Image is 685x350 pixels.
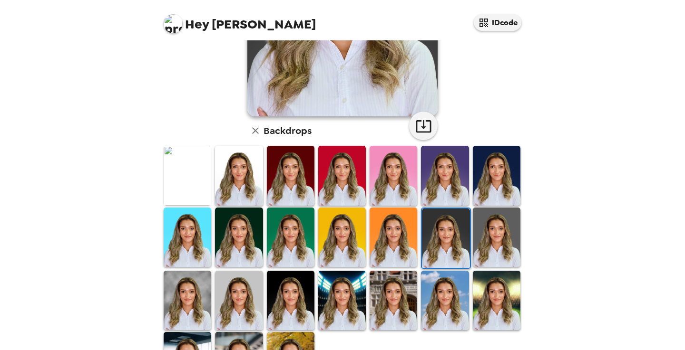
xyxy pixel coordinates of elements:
button: IDcode [474,14,521,31]
img: Original [164,146,211,205]
img: profile pic [164,14,183,33]
span: [PERSON_NAME] [164,9,316,31]
span: Hey [185,16,209,33]
h6: Backdrops [264,123,312,138]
